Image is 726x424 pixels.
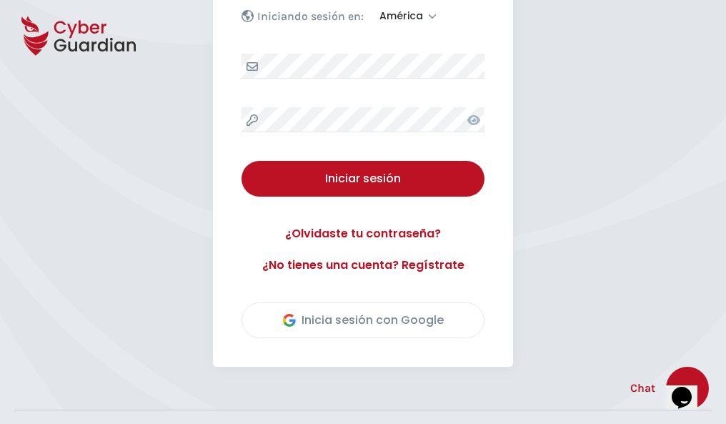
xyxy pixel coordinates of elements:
a: ¿Olvidaste tu contraseña? [242,225,484,242]
button: Iniciar sesión [242,161,484,197]
div: Inicia sesión con Google [283,312,444,329]
a: ¿No tienes una cuenta? Regístrate [242,257,484,274]
span: Chat [630,380,655,397]
div: Iniciar sesión [252,170,474,187]
iframe: chat widget [666,367,712,410]
button: Inicia sesión con Google [242,302,484,338]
